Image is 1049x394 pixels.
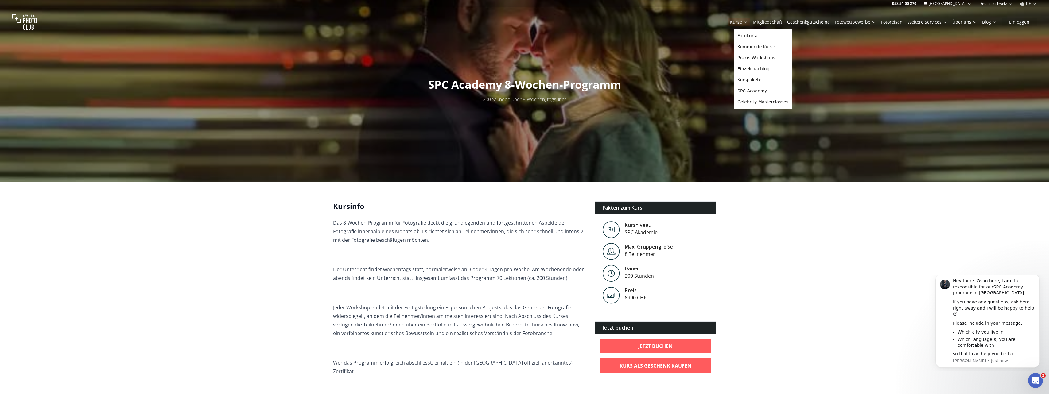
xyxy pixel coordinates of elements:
[595,322,716,334] div: Jetzt buchen
[980,18,999,26] button: Blog
[735,74,791,85] a: Kurspakete
[620,362,691,369] b: Kurs als Geschenk kaufen
[950,18,980,26] button: Über uns
[603,243,620,260] img: Level
[31,62,109,73] li: Which language(s) you are comfortable with
[952,19,977,25] a: Über uns
[735,41,791,52] a: Kommende Kurse
[1002,18,1037,26] button: Einloggen
[12,10,37,34] img: Swiss photo club
[603,221,620,238] img: Level
[753,19,782,25] a: Mitgliedschaft
[27,3,109,83] div: Message content
[735,52,791,63] a: Praxis-Workshops
[625,265,654,272] div: Dauer
[333,358,585,376] p: Wer das Programm erfolgreich abschliesst, erhält ein (in der [GEOGRAPHIC_DATA] offiziell anerkann...
[27,46,109,52] div: Please include in your message:
[735,30,791,41] a: Fotokurse
[14,5,24,15] img: Profile image for Osan
[750,18,785,26] button: Mitgliedschaft
[483,96,566,103] span: 200 Stunden über 8 Wochen, tagsüber
[600,358,711,373] a: Kurs als Geschenk kaufen
[625,250,673,258] div: 8 Teilnehmer
[735,96,791,107] a: Celebrity Masterclasses
[730,19,748,25] a: Kurse
[625,243,673,250] div: Max. Gruppengröße
[832,18,879,26] button: Fotowettbewerbe
[333,218,585,244] p: Das 8-Wochen-Programm für Fotografie deckt die grundlegenden und fortgeschrittenen Aspekte der Fo...
[428,77,621,92] span: SPC Academy 8-Wochen-Programm
[881,19,903,25] a: Fotoreisen
[785,18,832,26] button: Geschenkgutscheine
[27,3,109,21] div: Hey there. Osan here, I am the responsible for our in [GEOGRAPHIC_DATA].
[879,18,905,26] button: Fotoreisen
[625,272,654,280] div: 200 Stunden
[892,1,916,6] a: 058 51 00 270
[603,287,620,304] img: Preis
[625,229,658,236] div: SPC Akademie
[27,76,109,83] div: so that I can help you better.
[1028,373,1043,388] iframe: Intercom live chat
[1041,373,1046,378] span: 2
[27,83,109,89] p: Message from Osan, sent Just now
[982,19,997,25] a: Blog
[926,275,1049,371] iframe: Intercom notifications message
[27,25,109,43] div: If you have any questions, ask here right away and I will be happy to help 😊
[333,201,585,211] h2: Kursinfo
[835,19,876,25] a: Fotowettbewerbe
[603,265,620,282] img: Level
[31,55,109,60] li: Which city you live in
[787,19,830,25] a: Geschenkgutscheine
[625,221,658,229] div: Kursniveau
[595,202,716,214] div: Fakten zum Kurs
[905,18,950,26] button: Weitere Services
[735,85,791,96] a: SPC Academy
[728,18,750,26] button: Kurse
[625,287,646,294] div: Preis
[907,19,947,25] a: Weitere Services
[638,342,673,350] b: Jetzt buchen
[333,303,585,338] p: Jeder Workshop endet mit der Fertigstellung eines persönlichen Projekts, das das Genre der Fotogr...
[735,63,791,74] a: Einzelcoaching
[625,294,646,301] div: 6990 CHF
[333,265,585,282] p: Der Unterricht findet wochentags statt, normalerweise an 3 oder 4 Tagen pro Woche. Am Wochenende ...
[600,339,711,353] a: Jetzt buchen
